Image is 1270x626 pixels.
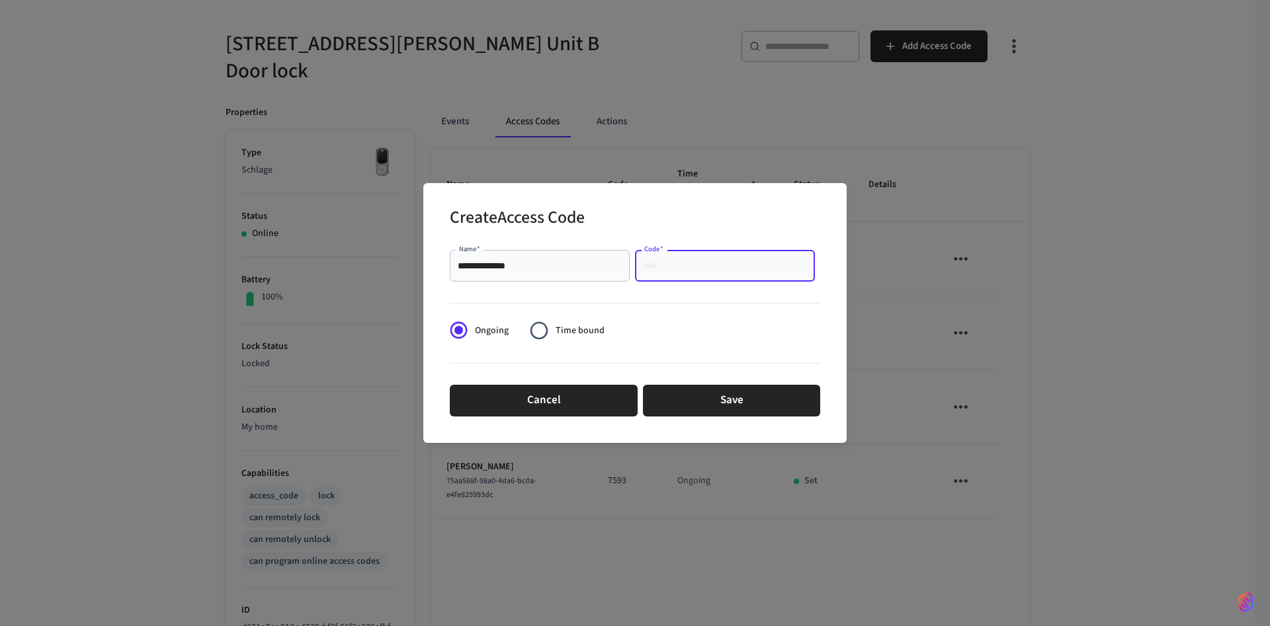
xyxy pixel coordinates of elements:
[556,324,605,338] span: Time bound
[644,244,663,254] label: Code
[475,324,509,338] span: Ongoing
[643,385,820,416] button: Save
[459,244,480,254] label: Name
[1238,592,1254,613] img: SeamLogoGradient.69752ec5.svg
[450,199,585,239] h2: Create Access Code
[450,385,638,416] button: Cancel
